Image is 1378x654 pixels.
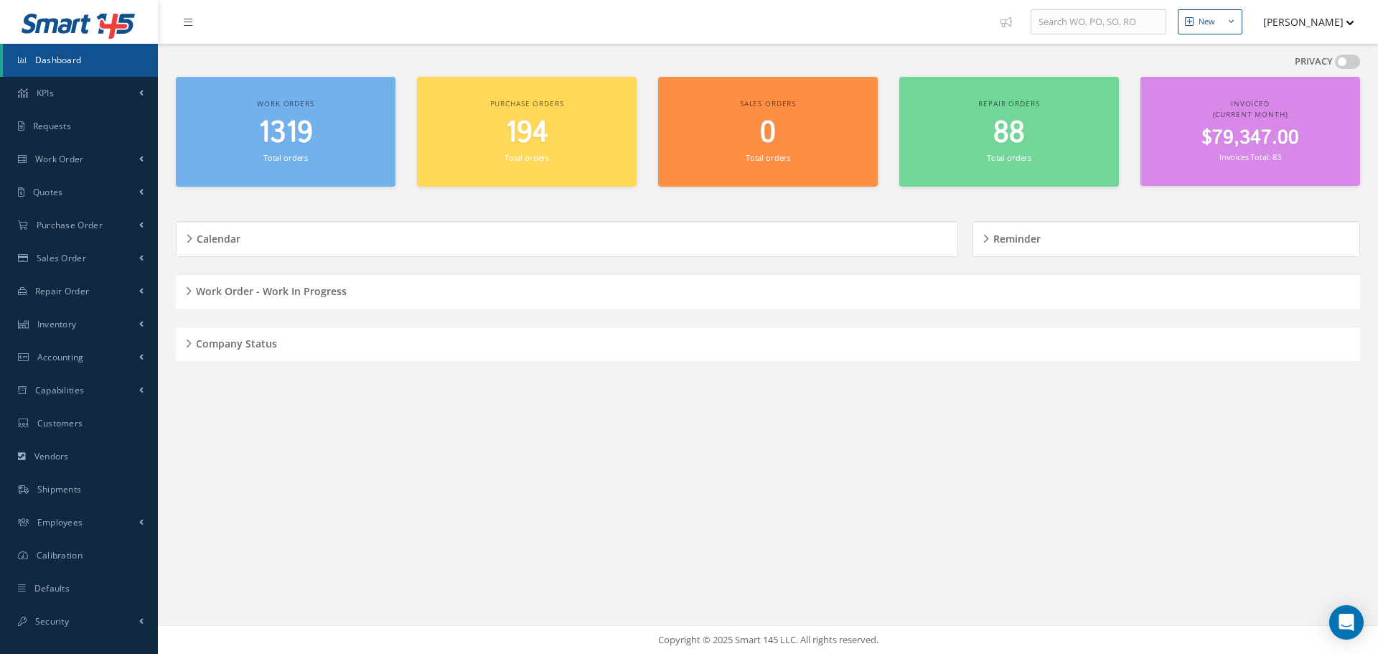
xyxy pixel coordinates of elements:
span: (Current Month) [1213,109,1288,119]
span: Sales orders [740,98,796,108]
a: Sales orders 0 Total orders [658,77,878,187]
input: Search WO, PO, SO, RO [1031,9,1166,35]
div: Open Intercom Messenger [1329,605,1364,640]
span: Shipments [37,483,82,495]
span: Calibration [37,549,83,561]
span: Repair Order [35,285,90,297]
a: Dashboard [3,44,158,77]
span: Work Order [35,153,84,165]
span: Capabilities [35,384,85,396]
h5: Work Order - Work In Progress [192,281,347,298]
span: 194 [505,113,548,154]
span: Requests [33,120,71,132]
div: New [1199,16,1215,28]
span: 88 [993,113,1025,154]
h5: Company Status [192,333,277,350]
span: Work orders [257,98,314,108]
a: Repair orders 88 Total orders [899,77,1119,187]
label: PRIVACY [1295,55,1333,69]
a: Work orders 1319 Total orders [176,77,395,187]
small: Total orders [746,152,790,163]
span: 1319 [258,113,313,154]
span: Purchase Order [37,219,103,231]
button: New [1178,9,1242,34]
span: 0 [760,113,776,154]
span: Purchase orders [490,98,564,108]
small: Total orders [263,152,308,163]
div: Copyright © 2025 Smart 145 LLC. All rights reserved. [172,633,1364,648]
span: Vendors [34,450,69,462]
span: Invoiced [1231,98,1270,108]
span: $79,347.00 [1201,124,1299,152]
small: Total orders [505,152,549,163]
h5: Calendar [192,228,240,246]
small: Invoices Total: 83 [1219,151,1281,162]
span: Dashboard [35,54,82,66]
span: Repair orders [978,98,1039,108]
span: Accounting [37,351,84,363]
span: Defaults [34,582,70,594]
small: Total orders [987,152,1031,163]
span: Customers [37,417,83,429]
h5: Reminder [989,228,1041,246]
button: [PERSON_NAME] [1250,8,1354,36]
span: Quotes [33,186,63,198]
span: Sales Order [37,252,86,264]
a: Invoiced (Current Month) $79,347.00 Invoices Total: 83 [1140,77,1360,186]
span: Security [35,615,69,627]
span: Employees [37,516,83,528]
span: Inventory [37,318,77,330]
a: Purchase orders 194 Total orders [417,77,637,187]
span: KPIs [37,87,54,99]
